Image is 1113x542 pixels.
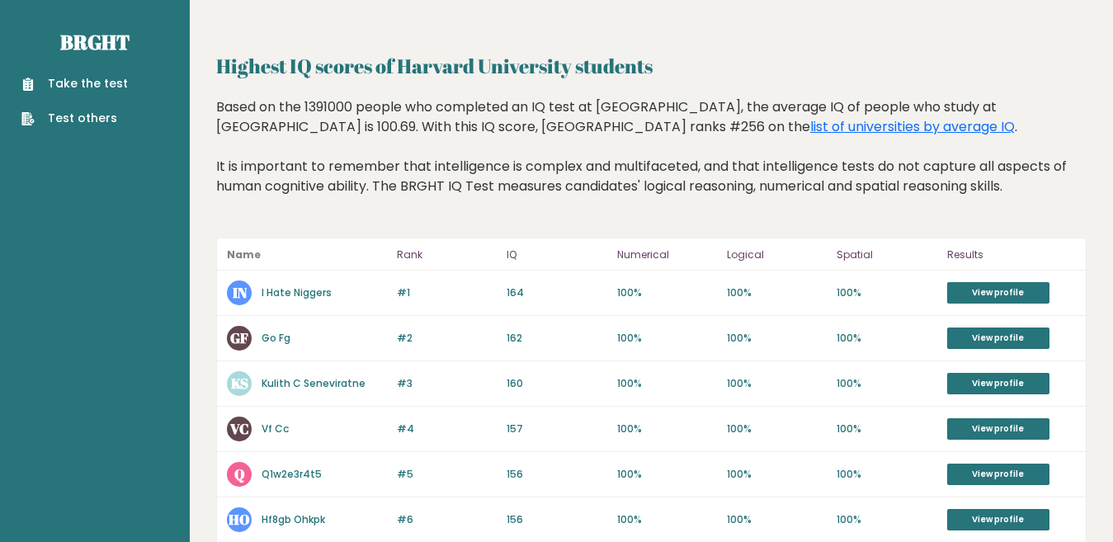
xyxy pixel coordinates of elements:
[397,467,497,482] p: #5
[617,245,717,265] p: Numerical
[262,285,332,299] a: I Hate Niggers
[262,331,290,345] a: Go Fg
[234,464,245,483] text: Q
[262,422,289,436] a: Vf Cc
[397,245,497,265] p: Rank
[727,285,827,300] p: 100%
[947,328,1049,349] a: View profile
[230,328,248,347] text: GF
[837,331,936,346] p: 100%
[727,376,827,391] p: 100%
[837,376,936,391] p: 100%
[507,245,606,265] p: IQ
[231,374,248,393] text: KS
[837,245,936,265] p: Spatial
[947,509,1049,530] a: View profile
[947,282,1049,304] a: View profile
[727,245,827,265] p: Logical
[947,245,1076,265] p: Results
[617,512,717,527] p: 100%
[947,373,1049,394] a: View profile
[21,110,128,127] a: Test others
[837,512,936,527] p: 100%
[262,512,325,526] a: Hf8gb Ohkpk
[837,422,936,436] p: 100%
[507,285,606,300] p: 164
[60,29,130,55] a: Brght
[727,422,827,436] p: 100%
[216,51,1087,81] h2: Highest IQ scores of Harvard University students
[617,285,717,300] p: 100%
[233,283,248,302] text: IN
[397,285,497,300] p: #1
[216,97,1087,221] div: Based on the 1391000 people who completed an IQ test at [GEOGRAPHIC_DATA], the average IQ of peop...
[507,512,606,527] p: 156
[262,376,365,390] a: Kulith C Seneviratne
[507,331,606,346] p: 162
[810,117,1015,136] a: list of universities by average IQ
[397,331,497,346] p: #2
[837,285,936,300] p: 100%
[617,467,717,482] p: 100%
[21,75,128,92] a: Take the test
[617,422,717,436] p: 100%
[507,376,606,391] p: 160
[727,512,827,527] p: 100%
[727,467,827,482] p: 100%
[229,419,249,438] text: VC
[229,510,250,529] text: HO
[507,467,606,482] p: 156
[947,418,1049,440] a: View profile
[507,422,606,436] p: 157
[227,247,261,262] b: Name
[397,376,497,391] p: #3
[397,512,497,527] p: #6
[947,464,1049,485] a: View profile
[617,376,717,391] p: 100%
[397,422,497,436] p: #4
[837,467,936,482] p: 100%
[617,331,717,346] p: 100%
[727,331,827,346] p: 100%
[262,467,322,481] a: Q1w2e3r4t5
